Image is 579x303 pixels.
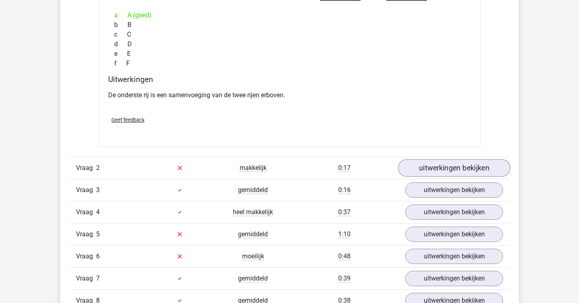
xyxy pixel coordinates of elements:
p: De onderste rij is een samenvoeging van de twee rijen erboven. [108,90,471,100]
a: uitwerkingen bekijken [405,205,503,220]
span: 2 [96,164,100,172]
div: A (goed) [108,10,471,20]
div: D [108,39,471,49]
h4: Uitwerkingen [108,75,471,84]
span: f [114,59,126,68]
span: b [114,20,127,30]
span: makkelijk [240,164,267,172]
span: e [114,49,127,59]
span: 7 [96,274,100,282]
a: uitwerkingen bekijken [398,159,510,177]
div: F [108,59,471,68]
a: uitwerkingen bekijken [405,249,503,264]
span: Vraag [76,274,96,283]
span: Vraag [76,229,96,239]
a: uitwerkingen bekijken [405,227,503,242]
span: Geef feedback [111,117,144,123]
span: heel makkelijk [233,208,273,216]
span: 0:16 [338,186,351,194]
div: E [108,49,471,59]
span: d [114,39,127,49]
a: uitwerkingen bekijken [405,271,503,286]
div: B [108,20,471,30]
span: gemiddeld [238,274,268,283]
span: 0:39 [338,274,351,283]
span: 5 [96,230,100,238]
span: 3 [96,186,100,194]
span: 6 [96,252,100,260]
span: 0:37 [338,208,351,216]
span: gemiddeld [238,186,268,194]
span: Vraag [76,207,96,217]
span: moeilijk [242,252,264,260]
div: C [108,30,471,39]
span: a [114,10,127,20]
span: gemiddeld [238,230,268,238]
span: Vraag [76,252,96,261]
a: uitwerkingen bekijken [405,182,503,198]
span: 4 [96,208,100,216]
span: Vraag [76,163,96,173]
span: c [114,30,127,39]
span: 0:48 [338,252,351,260]
span: 0:17 [338,164,351,172]
span: 1:10 [338,230,351,238]
span: Vraag [76,185,96,195]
